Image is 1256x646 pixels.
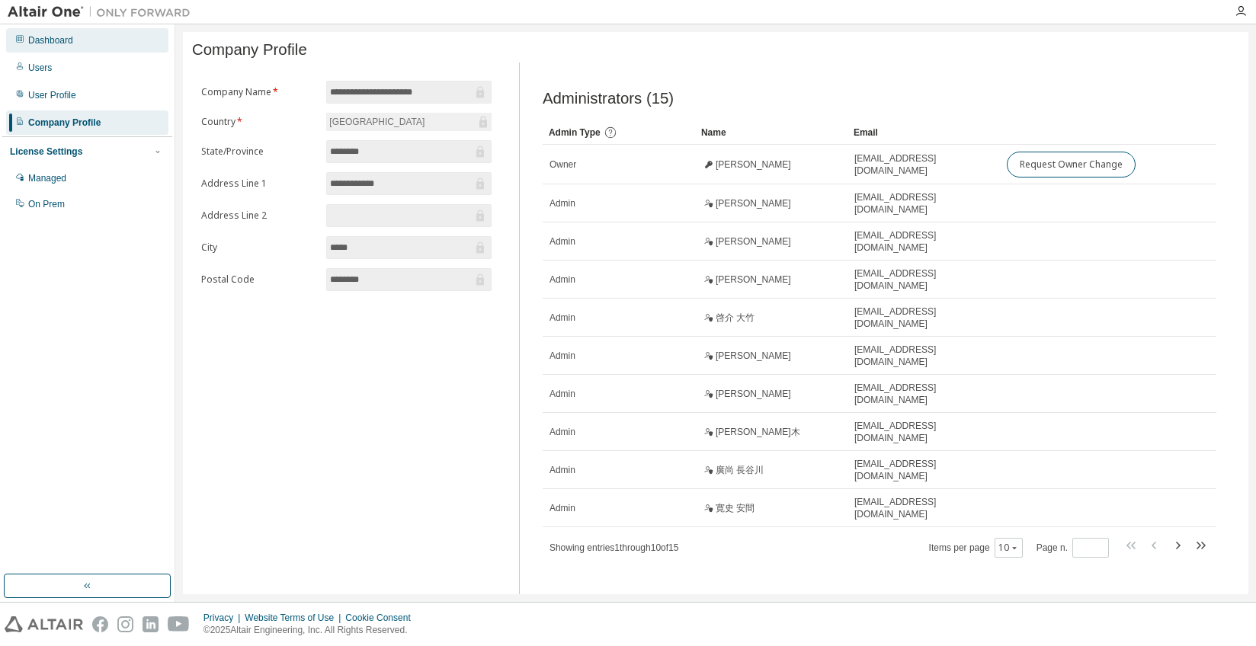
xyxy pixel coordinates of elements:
label: City [201,241,317,254]
div: [GEOGRAPHIC_DATA] [326,113,492,131]
label: State/Province [201,146,317,158]
img: altair_logo.svg [5,616,83,632]
span: [PERSON_NAME] [716,388,791,400]
span: [EMAIL_ADDRESS][DOMAIN_NAME] [854,229,993,254]
label: Postal Code [201,273,317,286]
div: Email [854,120,994,145]
span: Showing entries 1 through 10 of 15 [549,542,679,553]
span: 寛史 安間 [716,502,755,514]
span: 廣尚 長谷川 [716,464,764,476]
button: Request Owner Change [1007,152,1136,177]
div: Company Profile [28,117,101,129]
img: youtube.svg [168,616,190,632]
span: Admin [549,464,575,476]
span: [EMAIL_ADDRESS][DOMAIN_NAME] [854,152,993,177]
label: Country [201,116,317,128]
label: Company Name [201,86,317,98]
img: Altair One [8,5,198,20]
span: Admin [549,235,575,248]
span: [EMAIL_ADDRESS][DOMAIN_NAME] [854,458,993,482]
span: [EMAIL_ADDRESS][DOMAIN_NAME] [854,382,993,406]
button: 10 [998,542,1019,554]
span: Admin [549,502,575,514]
span: Admin [549,197,575,209]
span: [PERSON_NAME] [716,350,791,362]
img: instagram.svg [117,616,133,632]
span: Admin Type [549,127,601,138]
span: [EMAIL_ADDRESS][DOMAIN_NAME] [854,191,993,216]
span: Page n. [1037,538,1109,558]
span: Admin [549,350,575,362]
div: [GEOGRAPHIC_DATA] [327,114,427,130]
span: 啓介 大竹 [716,312,755,324]
span: Company Profile [192,41,307,59]
div: License Settings [10,146,82,158]
label: Address Line 2 [201,209,317,222]
span: Admin [549,426,575,438]
span: [PERSON_NAME] [716,273,791,286]
div: Cookie Consent [345,612,419,624]
div: Privacy [203,612,245,624]
span: [EMAIL_ADDRESS][DOMAIN_NAME] [854,496,993,520]
span: [EMAIL_ADDRESS][DOMAIN_NAME] [854,305,993,330]
span: [PERSON_NAME] [716,158,791,171]
div: User Profile [28,89,76,101]
span: Owner [549,158,576,171]
span: Items per page [929,538,1023,558]
div: Dashboard [28,34,73,46]
img: facebook.svg [92,616,108,632]
span: [EMAIL_ADDRESS][DOMAIN_NAME] [854,420,993,444]
span: [EMAIL_ADDRESS][DOMAIN_NAME] [854,344,993,368]
span: Admin [549,273,575,286]
div: Managed [28,172,66,184]
span: [PERSON_NAME] [716,235,791,248]
div: Users [28,62,52,74]
span: Administrators (15) [543,90,674,107]
div: Website Terms of Use [245,612,345,624]
p: © 2025 Altair Engineering, Inc. All Rights Reserved. [203,624,420,637]
span: [EMAIL_ADDRESS][DOMAIN_NAME] [854,267,993,292]
div: On Prem [28,198,65,210]
span: Admin [549,388,575,400]
span: Admin [549,312,575,324]
label: Address Line 1 [201,177,317,190]
img: linkedin.svg [143,616,159,632]
span: [PERSON_NAME] [716,197,791,209]
div: Name [701,120,841,145]
span: [PERSON_NAME]木 [716,426,800,438]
